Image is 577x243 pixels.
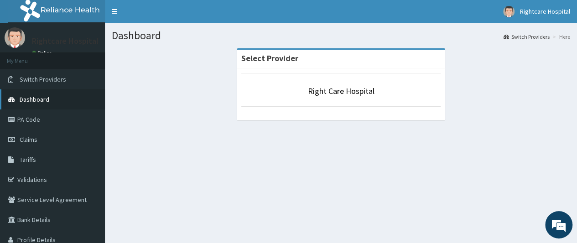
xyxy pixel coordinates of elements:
span: Rightcare Hospital [520,7,570,16]
h1: Dashboard [112,30,570,41]
a: Switch Providers [504,33,550,41]
li: Here [551,33,570,41]
span: Switch Providers [20,75,66,83]
span: Dashboard [20,95,49,103]
a: Online [32,50,54,56]
span: Tariffs [20,155,36,164]
a: Right Care Hospital [308,86,374,96]
img: User Image [5,27,25,48]
strong: Select Provider [241,53,298,63]
img: User Image [503,6,515,17]
p: Rightcare Hospital [32,37,99,45]
span: Claims [20,135,37,144]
